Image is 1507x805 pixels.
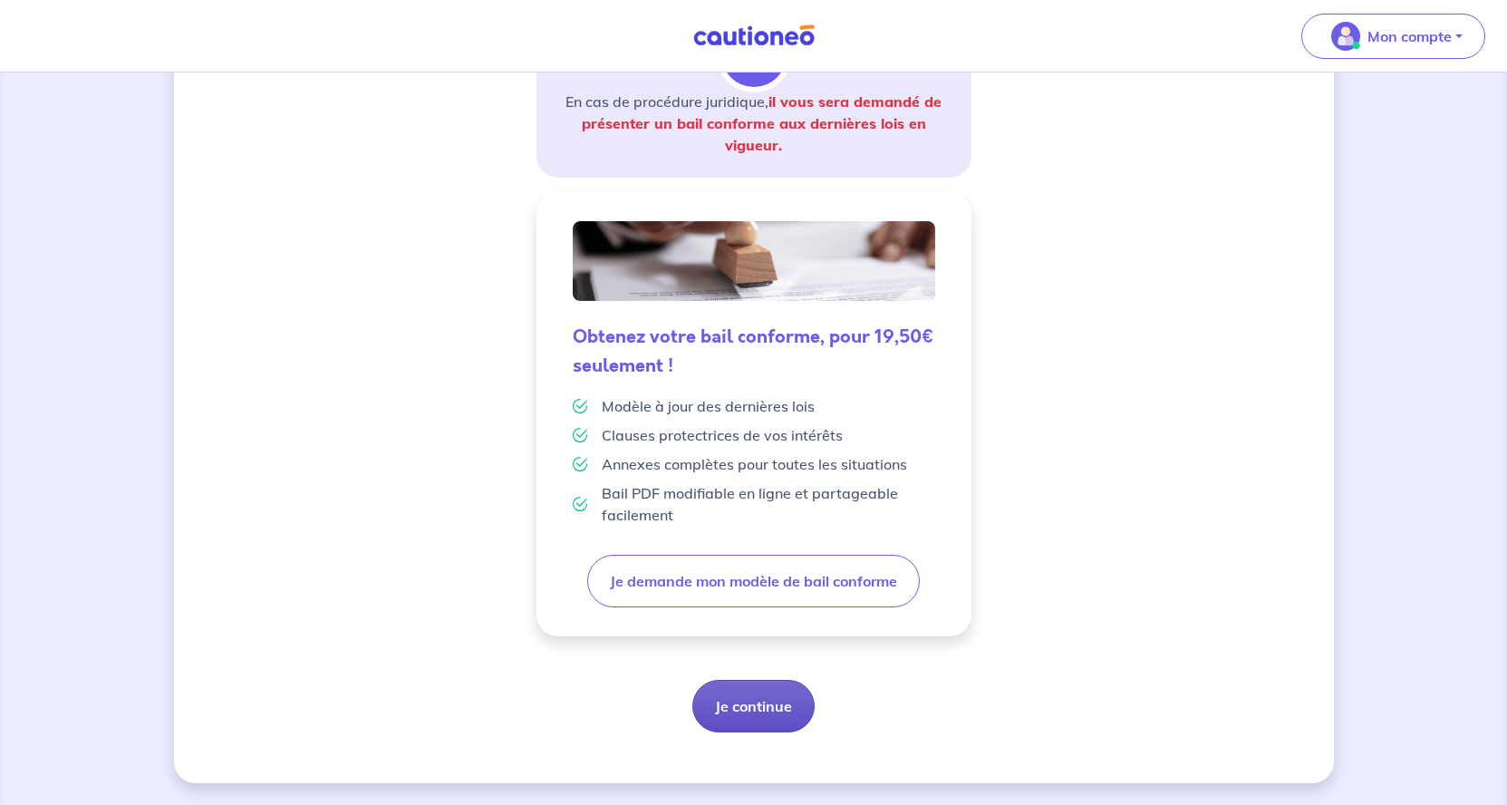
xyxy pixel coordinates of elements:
[602,482,935,526] p: Bail PDF modifiable en ligne et partageable facilement
[602,424,843,446] p: Clauses protectrices de vos intérêts
[587,555,920,607] button: Je demande mon modèle de bail conforme
[602,453,907,475] p: Annexes complètes pour toutes les situations
[573,323,935,381] h5: Obtenez votre bail conforme, pour 19,50€ seulement !
[686,24,822,47] img: Cautioneo
[1367,25,1452,47] p: Mon compte
[692,680,815,732] button: Je continue
[558,91,950,156] p: En cas de procédure juridique,
[1331,22,1360,51] img: illu_account_valid_menu.svg
[573,221,935,301] img: valid-lease.png
[602,395,815,417] p: Modèle à jour des dernières lois
[582,92,942,154] strong: il vous sera demandé de présenter un bail conforme aux dernières lois en vigueur.
[1301,14,1485,59] button: illu_account_valid_menu.svgMon compte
